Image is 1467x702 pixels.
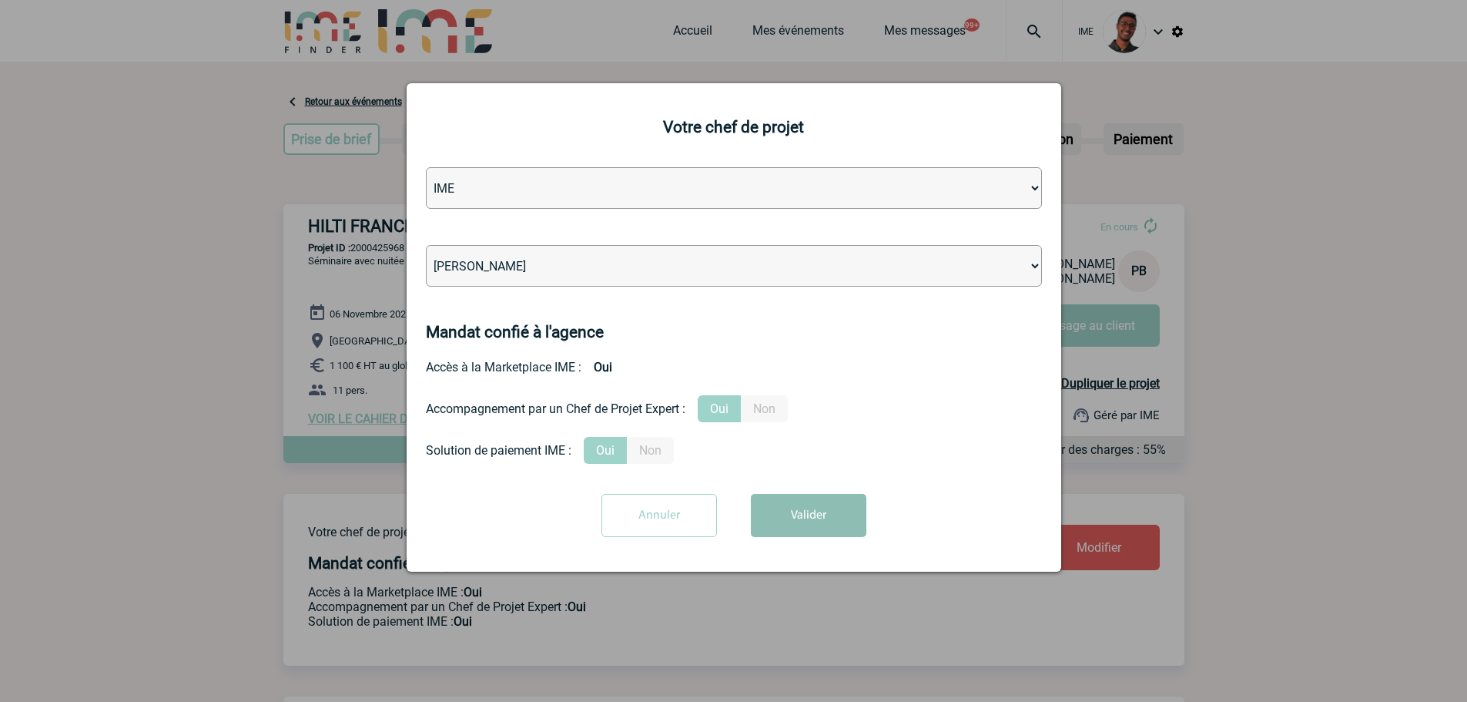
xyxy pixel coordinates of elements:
label: Oui [584,437,627,464]
button: Valider [751,494,866,537]
div: Solution de paiement IME : [426,443,571,458]
label: Non [627,437,674,464]
div: Conformité aux process achat client, Prise en charge de la facturation, Mutualisation de plusieur... [426,437,1042,464]
label: Oui [698,395,741,422]
label: Non [741,395,788,422]
div: Prestation payante [426,395,1042,422]
div: Accès à la Marketplace IME : [426,354,1042,381]
h2: Votre chef de projet [426,118,1042,136]
h4: Mandat confié à l'agence [426,323,604,341]
input: Annuler [601,494,717,537]
div: Accompagnement par un Chef de Projet Expert : [426,401,685,416]
b: Oui [581,354,625,381]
